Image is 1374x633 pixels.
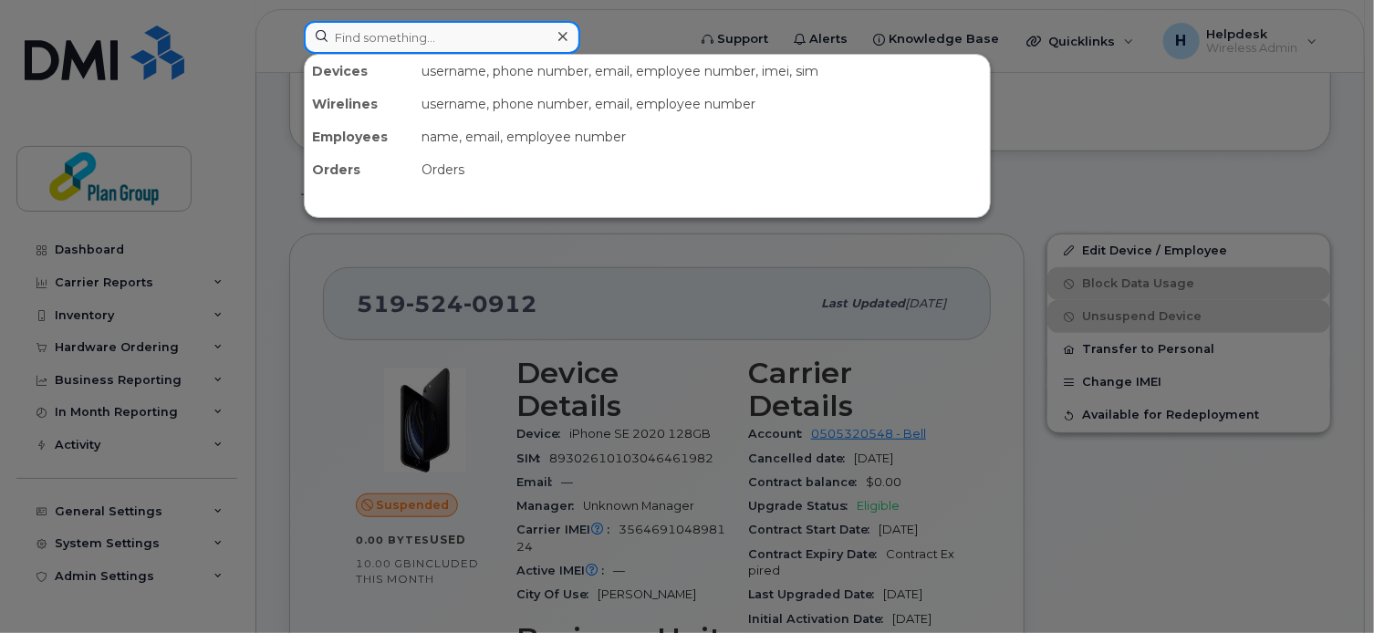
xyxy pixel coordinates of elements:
[304,21,580,54] input: Find something...
[414,88,990,120] div: username, phone number, email, employee number
[414,153,990,186] div: Orders
[305,55,414,88] div: Devices
[305,120,414,153] div: Employees
[305,88,414,120] div: Wirelines
[414,120,990,153] div: name, email, employee number
[305,153,414,186] div: Orders
[414,55,990,88] div: username, phone number, email, employee number, imei, sim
